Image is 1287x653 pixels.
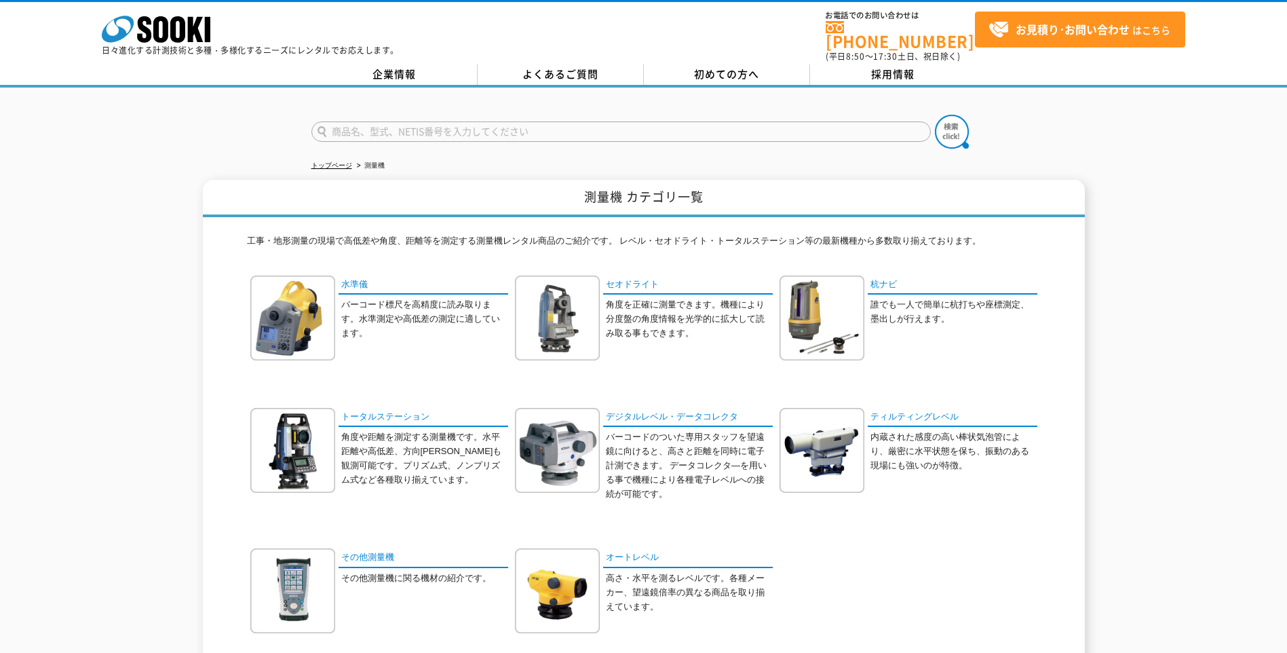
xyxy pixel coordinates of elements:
span: (平日 ～ 土日、祝日除く) [826,50,960,62]
img: デジタルレベル・データコレクタ [515,408,600,493]
img: トータルステーション [250,408,335,493]
p: バーコードのついた専用スタッフを望遠鏡に向けると、高さと距離を同時に電子計測できます。 データコレクタ―を用いる事で機種により各種電子レベルへの接続が可能です。 [606,430,773,501]
p: バーコード標尺を高精度に読み取ります。水準測定や高低差の測定に適しています。 [341,298,508,340]
img: その他測量機 [250,548,335,633]
a: その他測量機 [339,548,508,568]
p: 工事・地形測量の現場で高低差や角度、距離等を測定する測量機レンタル商品のご紹介です。 レベル・セオドライト・トータルステーション等の最新機種から多数取り揃えております。 [247,234,1041,255]
a: お見積り･お問い合わせはこちら [975,12,1185,48]
a: 採用情報 [810,64,976,85]
a: 企業情報 [311,64,478,85]
a: 初めての方へ [644,64,810,85]
img: オートレベル [515,548,600,633]
img: 水準儀 [250,276,335,360]
h1: 測量機 カテゴリ一覧 [203,180,1085,217]
a: トップページ [311,162,352,169]
img: 杭ナビ [780,276,864,360]
span: 8:50 [846,50,865,62]
a: [PHONE_NUMBER] [826,21,975,49]
span: お電話でのお問い合わせは [826,12,975,20]
span: 初めての方へ [694,67,759,81]
a: トータルステーション [339,408,508,428]
a: 水準儀 [339,276,508,295]
a: 杭ナビ [868,276,1037,295]
p: 日々進化する計測技術と多種・多様化するニーズにレンタルでお応えします。 [102,46,399,54]
img: ティルティングレベル [780,408,864,493]
p: 高さ・水平を測るレベルです。各種メーカー、望遠鏡倍率の異なる商品を取り揃えています。 [606,572,773,614]
span: はこちら [988,20,1170,40]
strong: お見積り･お問い合わせ [1016,21,1130,37]
li: 測量機 [354,159,385,173]
p: 誰でも一人で簡単に杭打ちや座標測定、墨出しが行えます。 [870,298,1037,326]
p: 角度を正確に測量できます。機種により分度盤の角度情報を光学的に拡大して読み取る事もできます。 [606,298,773,340]
img: セオドライト [515,276,600,360]
img: btn_search.png [935,115,969,149]
p: 角度や距離を測定する測量機です。水平距離や高低差、方向[PERSON_NAME]も観測可能です。プリズム式、ノンプリズム式など各種取り揃えています。 [341,430,508,487]
p: その他測量機に関る機材の紹介です。 [341,572,508,586]
a: ティルティングレベル [868,408,1037,428]
a: デジタルレベル・データコレクタ [603,408,773,428]
a: セオドライト [603,276,773,295]
a: オートレベル [603,548,773,568]
a: よくあるご質問 [478,64,644,85]
span: 17:30 [873,50,898,62]
p: 内蔵された感度の高い棒状気泡管により、厳密に水平状態を保ち、振動のある現場にも強いのが特徴。 [870,430,1037,472]
input: 商品名、型式、NETIS番号を入力してください [311,122,931,142]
